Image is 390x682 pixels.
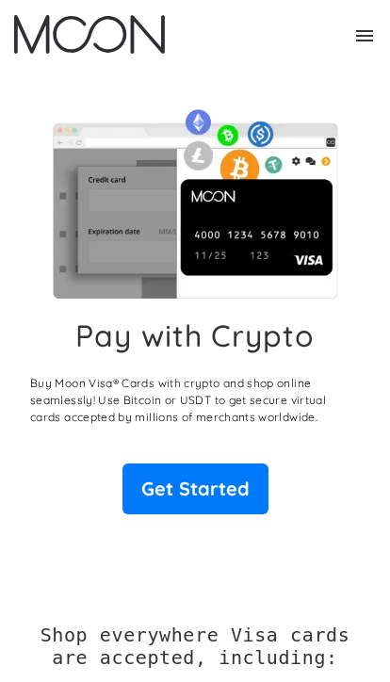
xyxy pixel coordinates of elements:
a: Get Started [122,463,268,514]
h1: Pay with Crypto [75,317,315,353]
a: home [14,15,165,57]
p: Buy Moon Visa® Cards with crypto and shop online seamlessly! Use Bitcoin or USDT to get secure vi... [30,375,360,426]
img: Moon Cards let you spend your crypto anywhere Visa is accepted. [30,103,360,299]
img: Moon Logo [14,15,165,54]
h2: Shop everywhere Visa cards are accepted, including: [30,624,360,669]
